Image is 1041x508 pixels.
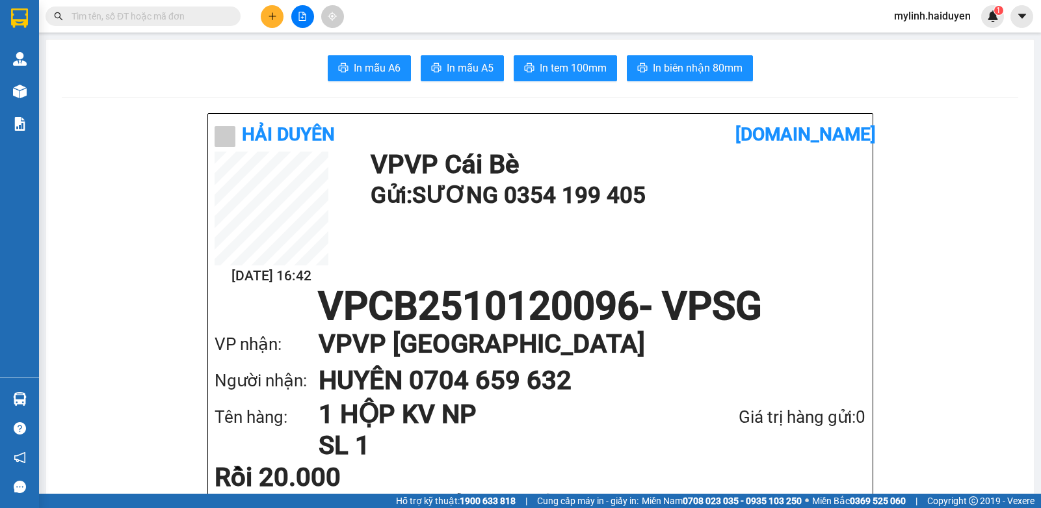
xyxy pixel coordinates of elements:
div: Người nhận: [215,368,319,394]
span: Miền Bắc [812,494,906,508]
span: copyright [969,496,978,505]
span: In tem 100mm [540,60,607,76]
h1: HUYÊN 0704 659 632 [319,362,840,399]
button: file-add [291,5,314,28]
span: printer [431,62,441,75]
sup: 1 [994,6,1003,15]
img: warehouse-icon [13,392,27,406]
h1: VP VP Cái Bè [371,152,860,178]
strong: 0708 023 035 - 0935 103 250 [683,496,802,506]
div: Tên hàng: [215,404,319,431]
strong: 1900 633 818 [460,496,516,506]
span: mylinh.haiduyen [884,8,981,24]
button: printerIn mẫu A5 [421,55,504,81]
span: printer [524,62,534,75]
img: logo-vxr [11,8,28,28]
h1: SL 1 [319,430,670,461]
span: message [14,481,26,493]
span: 1 [996,6,1001,15]
span: In biên nhận 80mm [653,60,743,76]
span: Cung cấp máy in - giấy in: [537,494,639,508]
div: Giá trị hàng gửi: 0 [670,404,866,431]
div: VP nhận: [215,331,319,358]
b: [DOMAIN_NAME] [735,124,876,145]
span: notification [14,451,26,464]
img: solution-icon [13,117,27,131]
span: In mẫu A5 [447,60,494,76]
h1: Gửi: SƯƠNG 0354 199 405 [371,178,860,213]
span: question-circle [14,422,26,434]
span: ⚪️ [805,498,809,503]
h2: [DATE] 16:42 [215,265,328,287]
span: printer [637,62,648,75]
img: warehouse-icon [13,52,27,66]
span: Hỗ trợ kỹ thuật: [396,494,516,508]
h1: 1 HỘP KV NP [319,399,670,430]
strong: 0369 525 060 [850,496,906,506]
h1: VPCB2510120096 - VPSG [215,287,866,326]
span: aim [328,12,337,21]
img: icon-new-feature [987,10,999,22]
div: Rồi 20.000 [215,464,430,490]
button: printerIn mẫu A6 [328,55,411,81]
button: aim [321,5,344,28]
b: Hải Duyên [242,124,335,145]
span: In mẫu A6 [354,60,401,76]
span: file-add [298,12,307,21]
span: search [54,12,63,21]
span: | [525,494,527,508]
span: | [916,494,917,508]
h1: VP VP [GEOGRAPHIC_DATA] [319,326,840,362]
span: printer [338,62,349,75]
button: caret-down [1010,5,1033,28]
span: caret-down [1016,10,1028,22]
button: plus [261,5,283,28]
span: plus [268,12,277,21]
input: Tìm tên, số ĐT hoặc mã đơn [72,9,225,23]
button: printerIn tem 100mm [514,55,617,81]
span: Miền Nam [642,494,802,508]
button: printerIn biên nhận 80mm [627,55,753,81]
img: warehouse-icon [13,85,27,98]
